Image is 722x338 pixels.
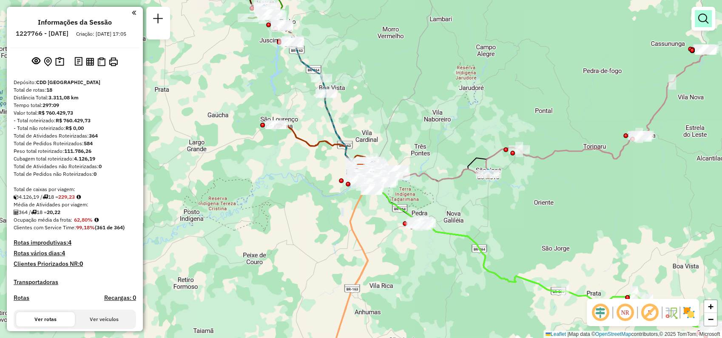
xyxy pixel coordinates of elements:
[96,56,107,68] button: Visualizar Romaneio
[286,36,297,47] img: JUSCIMEIRA
[95,224,125,231] strong: (361 de 364)
[99,163,102,169] strong: 0
[94,171,97,177] strong: 0
[89,132,98,139] strong: 364
[74,155,95,162] strong: 4.126,19
[700,45,711,56] img: TESOURO
[355,163,367,175] img: CDD Rondonópolis
[16,312,75,327] button: Ver rotas
[708,301,713,312] span: +
[43,194,48,200] i: Total de rotas
[64,148,91,154] strong: 111.786,26
[84,140,93,146] strong: 584
[150,10,167,29] a: Nova sessão e pesquisa
[30,55,42,68] button: Exibir sessão original
[62,249,65,257] strong: 4
[14,117,136,124] div: - Total roteirizado:
[14,109,136,117] div: Valor total:
[74,217,93,223] strong: 62,80%
[14,124,136,132] div: - Total não roteirizado:
[73,30,130,38] div: Criação: [DATE] 17:05
[65,125,84,131] strong: R$ 0,00
[54,55,66,68] button: Painel de Sugestão
[75,312,134,327] button: Ver veículos
[14,170,136,178] div: Total de Pedidos não Roteirizados:
[94,217,99,223] em: Média calculada utilizando a maior ocupação (%Peso ou %Cubagem) de cada rota da sessão. Rotas cro...
[14,208,136,216] div: 364 / 18 =
[14,140,136,147] div: Total de Pedidos Roteirizados:
[14,186,136,193] div: Total de caixas por viagem:
[708,314,713,324] span: −
[14,294,29,301] a: Rotas
[76,224,95,231] strong: 99,18%
[635,130,646,141] img: GUIRATINGA
[77,194,81,200] i: Meta Caixas/viagem: 234,24 Diferença: -5,01
[38,18,112,26] h4: Informações da Sessão
[14,279,136,286] h4: Transportadoras
[48,94,79,101] strong: 3.311,08 km
[546,331,566,337] a: Leaflet
[46,87,52,93] strong: 18
[73,55,84,68] button: Logs desbloquear sessão
[704,300,717,313] a: Zoom in
[14,250,136,257] h4: Rotas vários dias:
[14,194,19,200] i: Cubagem total roteirizado
[14,239,136,246] h4: Rotas improdutivas:
[14,260,136,268] h4: Clientes Priorizados NR:
[14,217,72,223] span: Ocupação média da frota:
[14,147,136,155] div: Peso total roteirizado:
[367,161,378,172] img: Warecloud Casa Jardim Monte Líbano
[543,331,722,338] div: Map data © contributors,© 2025 TomTom, Microsoft
[14,79,136,86] div: Depósito:
[14,86,136,94] div: Total de rotas:
[14,193,136,201] div: 4.126,19 / 18 =
[38,110,73,116] strong: R$ 760.429,73
[595,331,631,337] a: OpenStreetMap
[640,302,660,323] span: Exibir rótulo
[664,306,678,319] img: Fluxo de ruas
[695,10,712,27] a: Exibir filtros
[682,306,696,319] img: Exibir/Ocultar setores
[84,56,96,67] button: Visualizar relatório de Roteirização
[14,201,136,208] div: Média de Atividades por viagem:
[68,239,71,246] strong: 4
[704,313,717,326] a: Zoom out
[107,56,119,68] button: Imprimir Rotas
[31,210,37,215] i: Total de rotas
[14,163,136,170] div: Total de Atividades não Roteirizadas:
[615,302,635,323] span: Ocultar NR
[14,155,136,163] div: Cubagem total roteirizado:
[42,55,54,68] button: Centralizar mapa no depósito ou ponto de apoio
[483,168,494,179] img: SÃO JOSÉ DO POVO
[14,224,76,231] span: Clientes com Service Time:
[14,101,136,109] div: Tempo total:
[43,102,59,108] strong: 297:09
[14,132,136,140] div: Total de Atividades Roteirizadas:
[567,331,569,337] span: |
[132,8,136,17] a: Clique aqui para minimizar o painel
[590,302,611,323] span: Ocultar deslocamento
[47,209,60,215] strong: 20,22
[14,210,19,215] i: Total de Atividades
[16,30,68,37] h6: 1227766 - [DATE]
[36,79,100,85] strong: CDD [GEOGRAPHIC_DATA]
[14,94,136,101] div: Distância Total:
[80,260,83,268] strong: 0
[58,194,75,200] strong: 229,23
[104,294,136,301] h4: Recargas: 0
[56,117,91,124] strong: R$ 760.429,73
